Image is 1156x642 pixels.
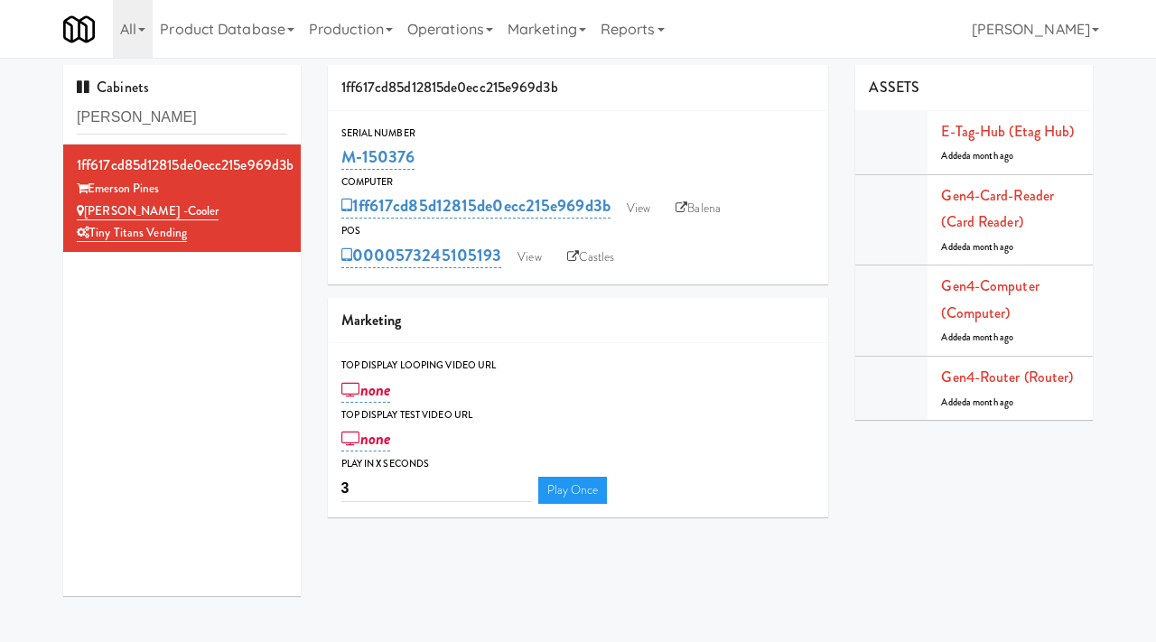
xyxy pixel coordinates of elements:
li: 1ff617cd85d12815de0ecc215e969d3bEmerson Pines [PERSON_NAME] -CoolerTiny Titans Vending [63,144,301,252]
span: Added [941,240,1013,254]
a: Gen4-router (Router) [941,367,1073,387]
a: none [341,377,391,403]
a: 0000573245105193 [341,243,502,268]
div: Serial Number [341,125,816,143]
div: POS [341,222,816,240]
div: 1ff617cd85d12815de0ecc215e969d3b [77,152,287,179]
div: Play in X seconds [341,455,816,473]
a: View [618,195,659,222]
div: Top Display Looping Video Url [341,357,816,375]
span: a month ago [966,330,1013,344]
span: a month ago [966,240,1013,254]
a: E-tag-hub (Etag Hub) [941,121,1074,142]
span: Added [941,149,1013,163]
span: Marketing [341,310,402,330]
a: Balena [667,195,730,222]
a: Tiny Titans Vending [77,224,187,242]
a: Castles [558,244,624,271]
a: Gen4-computer (Computer) [941,275,1039,323]
div: Emerson Pines [77,178,287,200]
span: a month ago [966,149,1013,163]
a: none [341,426,391,451]
a: View [508,244,550,271]
img: Micromart [63,14,95,45]
a: Play Once [538,477,608,504]
span: ASSETS [869,77,919,98]
a: M-150376 [341,144,415,170]
div: Top Display Test Video Url [341,406,816,424]
a: [PERSON_NAME] -Cooler [77,202,219,220]
span: Added [941,330,1013,344]
a: 1ff617cd85d12815de0ecc215e969d3b [341,193,611,219]
span: a month ago [966,395,1013,409]
div: 1ff617cd85d12815de0ecc215e969d3b [328,65,829,111]
span: Added [941,395,1013,409]
a: Gen4-card-reader (Card Reader) [941,185,1054,233]
input: Search cabinets [77,101,287,135]
span: Cabinets [77,77,149,98]
div: Computer [341,173,816,191]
